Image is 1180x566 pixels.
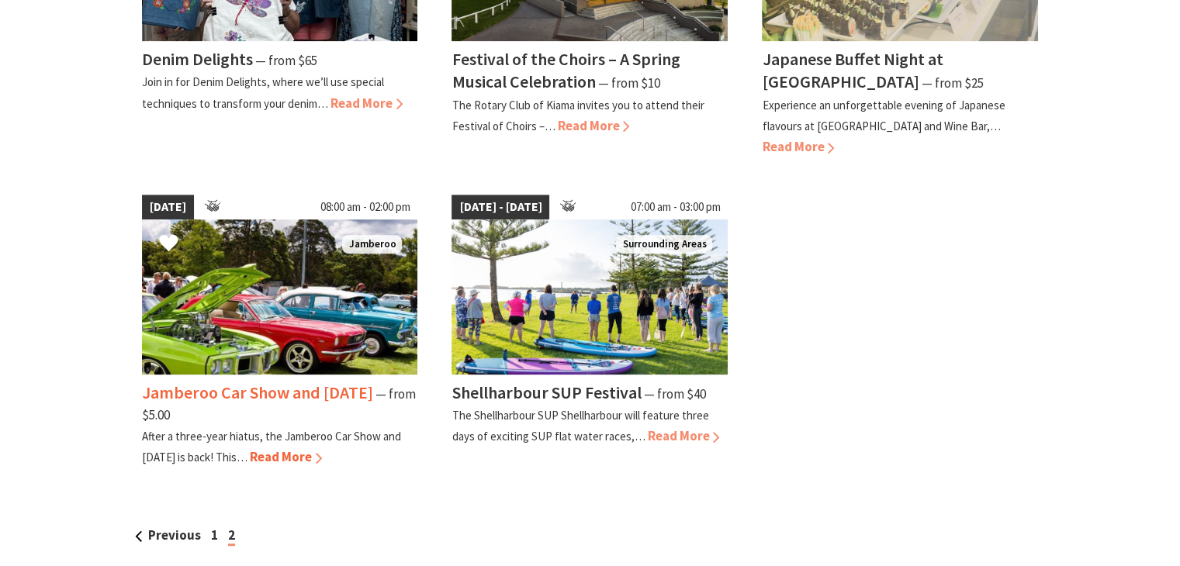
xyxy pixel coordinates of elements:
[342,235,402,254] span: Jamberoo
[452,98,704,133] p: The Rotary Club of Kiama invites you to attend their Festival of Choirs –…
[142,429,401,464] p: After a three-year hiatus, the Jamberoo Car Show and [DATE] is back! This…
[452,195,549,219] span: [DATE] - [DATE]
[616,235,712,254] span: Surrounding Areas
[647,427,719,444] span: Read More
[643,385,705,402] span: ⁠— from $40
[144,218,194,271] button: Click to Favourite Jamberoo Car Show and Family Day
[597,74,659,91] span: ⁠— from $10
[452,381,641,403] h4: Shellharbour SUP Festival
[452,219,728,374] img: Jodie Edwards Welcome to Country
[142,385,416,423] span: ⁠— from $5.00
[312,195,417,219] span: 08:00 am - 02:00 pm
[452,195,728,468] a: [DATE] - [DATE] 07:00 am - 03:00 pm Jodie Edwards Welcome to Country Surrounding Areas Shellharbo...
[142,219,418,374] img: Jamberoo Car Show
[142,381,373,403] h4: Jamberoo Car Show and [DATE]
[762,48,943,92] h4: Japanese Buffet Night at [GEOGRAPHIC_DATA]
[228,526,235,546] span: 2
[557,117,629,134] span: Read More
[142,74,384,110] p: Join in for Denim Delights, where we’ll use special techniques to transform your denim…
[330,95,403,112] span: Read More
[762,138,834,155] span: Read More
[622,195,728,219] span: 07:00 am - 03:00 pm
[250,448,322,465] span: Read More
[142,48,253,70] h4: Denim Delights
[142,195,418,468] a: [DATE] 08:00 am - 02:00 pm Jamberoo Car Show Jamberoo Jamberoo Car Show and [DATE] ⁠— from $5.00 ...
[452,408,708,443] p: The Shellharbour SUP Shellharbour will feature three days of exciting SUP flat water races,…
[452,48,680,92] h4: Festival of the Choirs – A Spring Musical Celebration
[762,98,1005,133] p: Experience an unforgettable evening of Japanese flavours at [GEOGRAPHIC_DATA] and Wine Bar,…
[211,526,218,544] a: 1
[921,74,983,91] span: ⁠— from $25
[255,52,317,69] span: ⁠— from $65
[142,195,194,219] span: [DATE]
[135,526,201,544] a: Previous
